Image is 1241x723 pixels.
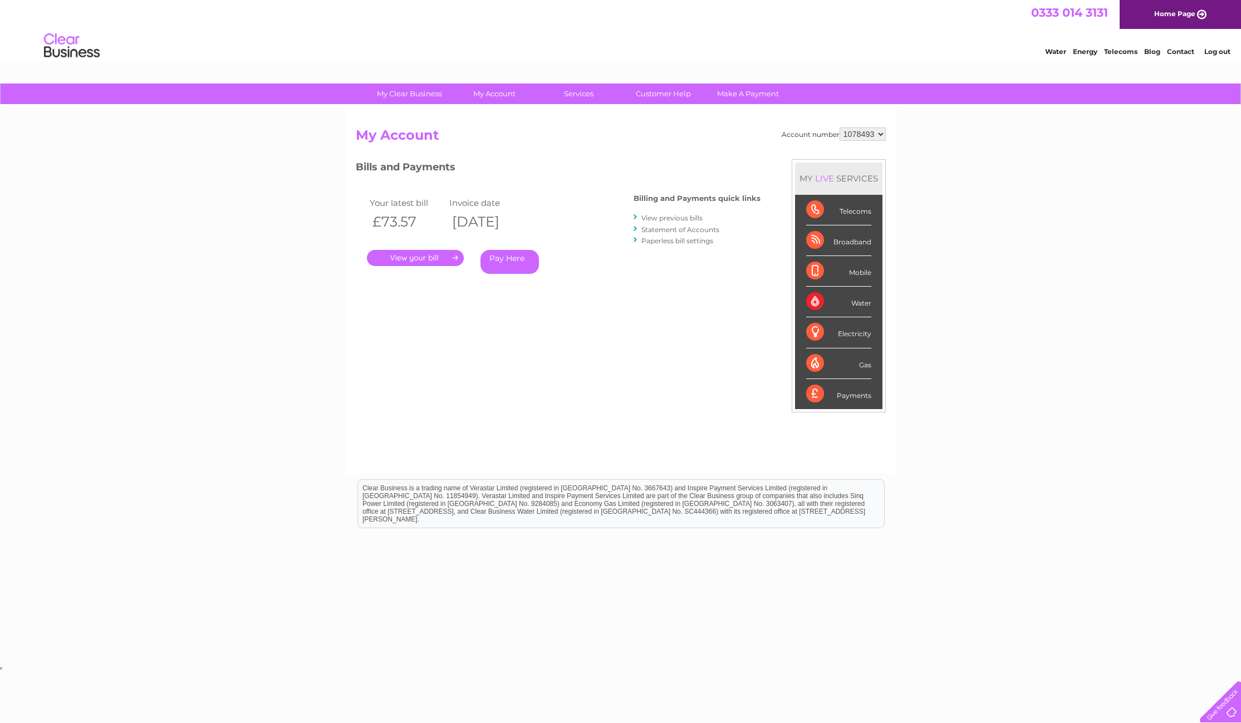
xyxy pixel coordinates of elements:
[1204,47,1230,56] a: Log out
[806,195,871,225] div: Telecoms
[358,6,884,54] div: Clear Business is a trading name of Verastar Limited (registered in [GEOGRAPHIC_DATA] No. 3667643...
[356,127,886,149] h2: My Account
[641,225,719,234] a: Statement of Accounts
[813,173,836,184] div: LIVE
[806,317,871,348] div: Electricity
[367,195,447,210] td: Your latest bill
[806,379,871,409] div: Payments
[1031,6,1108,19] a: 0333 014 3131
[448,83,540,104] a: My Account
[702,83,794,104] a: Make A Payment
[533,83,625,104] a: Services
[447,210,527,233] th: [DATE]
[43,29,100,63] img: logo.png
[1167,47,1194,56] a: Contact
[1144,47,1160,56] a: Blog
[806,225,871,256] div: Broadband
[795,163,882,194] div: MY SERVICES
[806,256,871,287] div: Mobile
[367,210,447,233] th: £73.57
[367,250,464,266] a: .
[480,250,539,274] a: Pay Here
[1104,47,1137,56] a: Telecoms
[634,194,761,203] h4: Billing and Payments quick links
[641,214,703,222] a: View previous bills
[806,348,871,379] div: Gas
[782,127,886,141] div: Account number
[1045,47,1066,56] a: Water
[447,195,527,210] td: Invoice date
[641,237,713,245] a: Paperless bill settings
[356,159,761,179] h3: Bills and Payments
[364,83,455,104] a: My Clear Business
[806,287,871,317] div: Water
[617,83,709,104] a: Customer Help
[1073,47,1097,56] a: Energy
